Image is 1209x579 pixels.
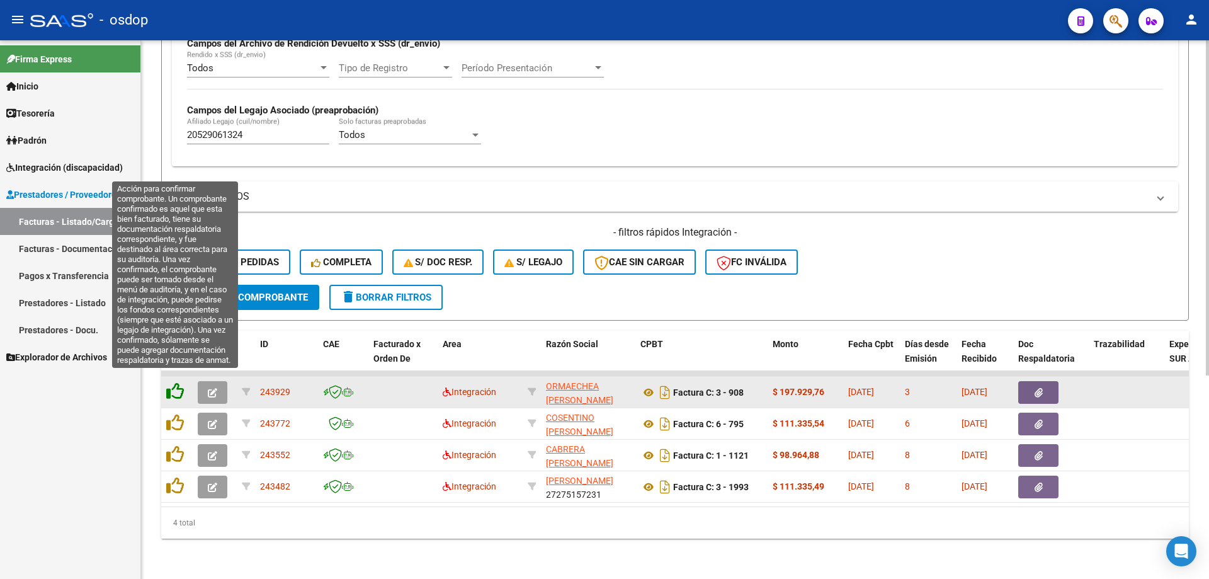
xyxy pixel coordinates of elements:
i: Descargar documento [657,382,673,403]
span: Area [443,339,462,349]
strong: Factura C: 3 - 908 [673,387,744,398]
span: S/ Doc Resp. [404,256,473,268]
span: 8 [905,450,910,460]
span: FC Inválida [717,256,786,268]
button: Conf. no pedidas [172,249,290,275]
mat-icon: search [183,289,198,304]
span: Doc Respaldatoria [1018,339,1075,364]
span: [DATE] [962,387,987,397]
span: ORMAECHEA [PERSON_NAME] [546,381,613,406]
datatable-header-cell: Facturado x Orden De [368,331,438,386]
span: 243552 [260,450,290,460]
button: CAE SIN CARGAR [583,249,696,275]
span: Fecha Cpbt [848,339,894,349]
div: 27375675981 [546,442,630,469]
mat-icon: person [1184,12,1199,27]
span: Facturado x Orden De [373,339,421,364]
span: Razón Social [546,339,598,349]
span: ID [260,339,268,349]
datatable-header-cell: Días desde Emisión [900,331,956,386]
span: Período Presentación [462,62,593,74]
button: FC Inválida [705,249,798,275]
mat-icon: delete [341,289,356,304]
span: Trazabilidad [1094,339,1145,349]
strong: $ 111.335,49 [773,481,824,491]
span: Inicio [6,79,38,93]
datatable-header-cell: CAE [318,331,368,386]
span: [DATE] [962,481,987,491]
span: CAE SIN CARGAR [594,256,684,268]
span: Integración [443,387,496,397]
span: Días desde Emisión [905,339,949,364]
span: [DATE] [962,418,987,428]
span: Tipo de Registro [339,62,441,74]
span: Integración [443,450,496,460]
span: S/ legajo [504,256,562,268]
span: [DATE] [962,450,987,460]
span: Monto [773,339,798,349]
span: Buscar Comprobante [183,292,308,303]
strong: $ 98.964,88 [773,450,819,460]
span: 243929 [260,387,290,397]
datatable-header-cell: Doc Respaldatoria [1013,331,1089,386]
span: [DATE] [848,418,874,428]
span: CPBT [640,339,663,349]
mat-icon: menu [10,12,25,27]
datatable-header-cell: Fecha Cpbt [843,331,900,386]
span: Todos [339,129,365,140]
span: Tesorería [6,106,55,120]
datatable-header-cell: Area [438,331,523,386]
span: Conf. no pedidas [183,256,279,268]
strong: Factura C: 6 - 795 [673,419,744,429]
span: 243482 [260,481,290,491]
span: Firma Express [6,52,72,66]
span: [DATE] [848,450,874,460]
span: [PERSON_NAME] [546,476,613,486]
mat-panel-title: MAS FILTROS [187,190,1148,204]
span: 243772 [260,418,290,428]
i: Descargar documento [657,414,673,434]
datatable-header-cell: Trazabilidad [1089,331,1164,386]
button: Borrar Filtros [329,285,443,310]
div: 27283553502 [546,379,630,406]
button: Buscar Comprobante [172,285,319,310]
datatable-header-cell: CPBT [635,331,768,386]
i: Descargar documento [657,445,673,466]
div: 20321664580 [546,411,630,437]
span: 3 [905,387,910,397]
div: 27275157231 [546,474,630,500]
strong: Factura C: 1 - 1121 [673,450,749,461]
span: [DATE] [848,481,874,491]
span: CABRERA [PERSON_NAME] [546,444,613,469]
span: Fecha Recibido [962,339,997,364]
span: 8 [905,481,910,491]
span: Padrón [6,134,47,147]
button: Completa [300,249,383,275]
datatable-header-cell: Monto [768,331,843,386]
datatable-header-cell: Razón Social [541,331,635,386]
datatable-header-cell: ID [255,331,318,386]
button: S/ legajo [493,249,574,275]
span: Explorador de Archivos [6,350,107,364]
span: COSENTINO [PERSON_NAME] [546,413,613,437]
div: 4 total [161,507,1189,539]
strong: $ 111.335,54 [773,418,824,428]
span: Integración (discapacidad) [6,161,123,175]
span: - osdop [99,6,148,34]
span: Completa [311,256,372,268]
strong: Campos del Archivo de Rendición Devuelto x SSS (dr_envio) [187,38,440,49]
span: Prestadores / Proveedores [6,188,121,202]
button: S/ Doc Resp. [392,249,484,275]
h4: - filtros rápidos Integración - [172,226,1178,239]
span: 6 [905,418,910,428]
i: Descargar documento [657,477,673,497]
strong: Factura C: 3 - 1993 [673,482,749,492]
strong: $ 197.929,76 [773,387,824,397]
span: Borrar Filtros [341,292,431,303]
span: Integración [443,418,496,428]
mat-expansion-panel-header: MAS FILTROS [172,181,1178,212]
span: Todos [187,62,213,74]
span: CAE [323,339,339,349]
div: Open Intercom Messenger [1166,536,1196,566]
span: [DATE] [848,387,874,397]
